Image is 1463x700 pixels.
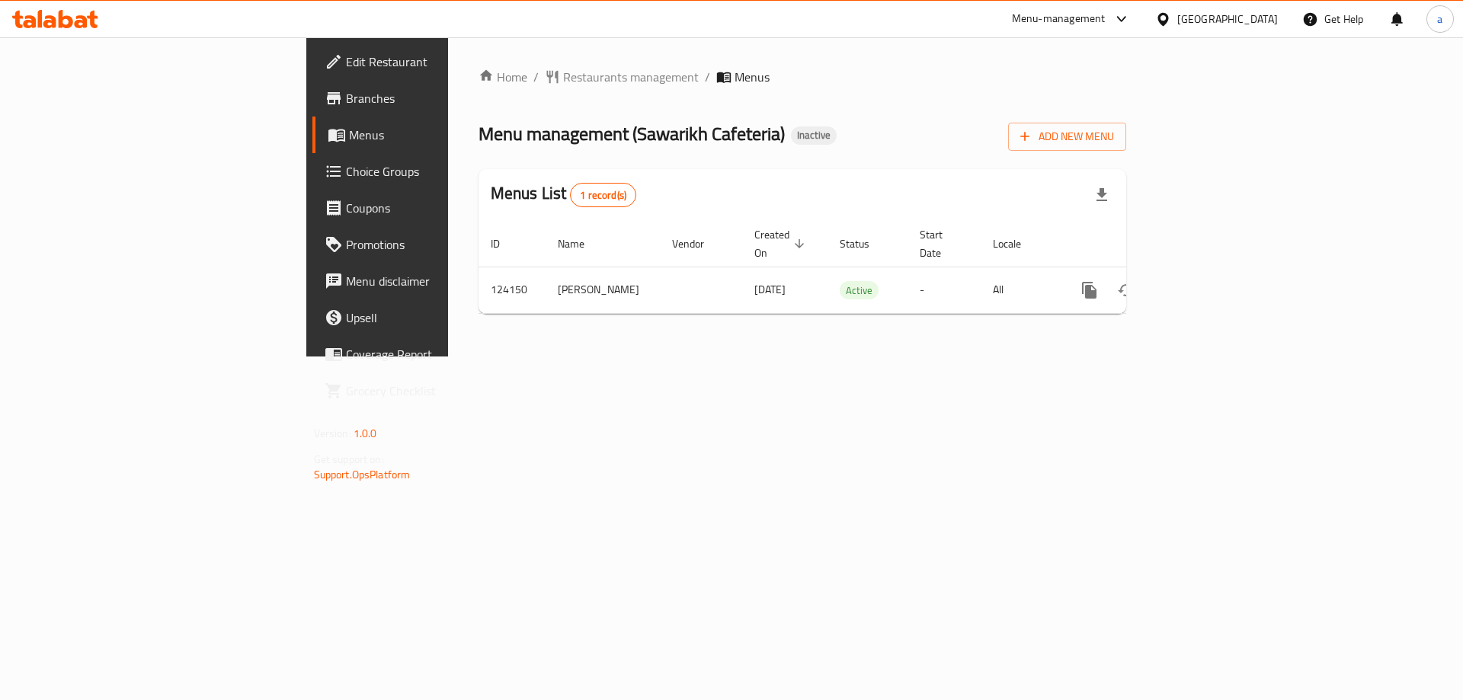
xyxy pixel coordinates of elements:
[993,235,1041,253] span: Locale
[672,235,724,253] span: Vendor
[705,68,710,86] li: /
[346,235,539,254] span: Promotions
[491,235,520,253] span: ID
[1020,127,1114,146] span: Add New Menu
[354,424,377,443] span: 1.0.0
[314,465,411,484] a: Support.OpsPlatform
[908,267,981,313] td: -
[754,280,786,299] span: [DATE]
[840,282,879,299] span: Active
[563,68,699,86] span: Restaurants management
[312,190,551,226] a: Coupons
[558,235,604,253] span: Name
[1071,272,1108,308] button: more
[346,382,539,400] span: Grocery Checklist
[1084,177,1120,213] div: Export file
[479,221,1230,314] table: enhanced table
[346,162,539,181] span: Choice Groups
[312,80,551,117] a: Branches
[312,299,551,336] a: Upsell
[346,272,539,290] span: Menu disclaimer
[1008,123,1126,151] button: Add New Menu
[312,226,551,263] a: Promotions
[1059,221,1230,267] th: Actions
[791,126,837,145] div: Inactive
[346,345,539,363] span: Coverage Report
[754,225,809,262] span: Created On
[312,117,551,153] a: Menus
[1012,10,1106,28] div: Menu-management
[312,336,551,372] a: Coverage Report
[735,68,770,86] span: Menus
[840,281,879,299] div: Active
[570,183,636,207] div: Total records count
[920,225,962,262] span: Start Date
[479,117,785,151] span: Menu management ( Sawarikh Cafeteria )
[312,263,551,299] a: Menu disclaimer
[1177,11,1278,27] div: [GEOGRAPHIC_DATA]
[346,53,539,71] span: Edit Restaurant
[346,308,539,327] span: Upsell
[346,89,539,107] span: Branches
[312,153,551,190] a: Choice Groups
[346,199,539,217] span: Coupons
[791,129,837,142] span: Inactive
[1108,272,1144,308] button: Change Status
[349,126,539,144] span: Menus
[545,68,699,86] a: Restaurants management
[312,372,551,409] a: Grocery Checklist
[314,424,351,443] span: Version:
[491,182,636,207] h2: Menus List
[314,449,384,469] span: Get support on:
[1437,11,1442,27] span: a
[981,267,1059,313] td: All
[546,267,660,313] td: [PERSON_NAME]
[479,68,1127,86] nav: breadcrumb
[312,43,551,80] a: Edit Restaurant
[571,188,635,203] span: 1 record(s)
[840,235,889,253] span: Status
